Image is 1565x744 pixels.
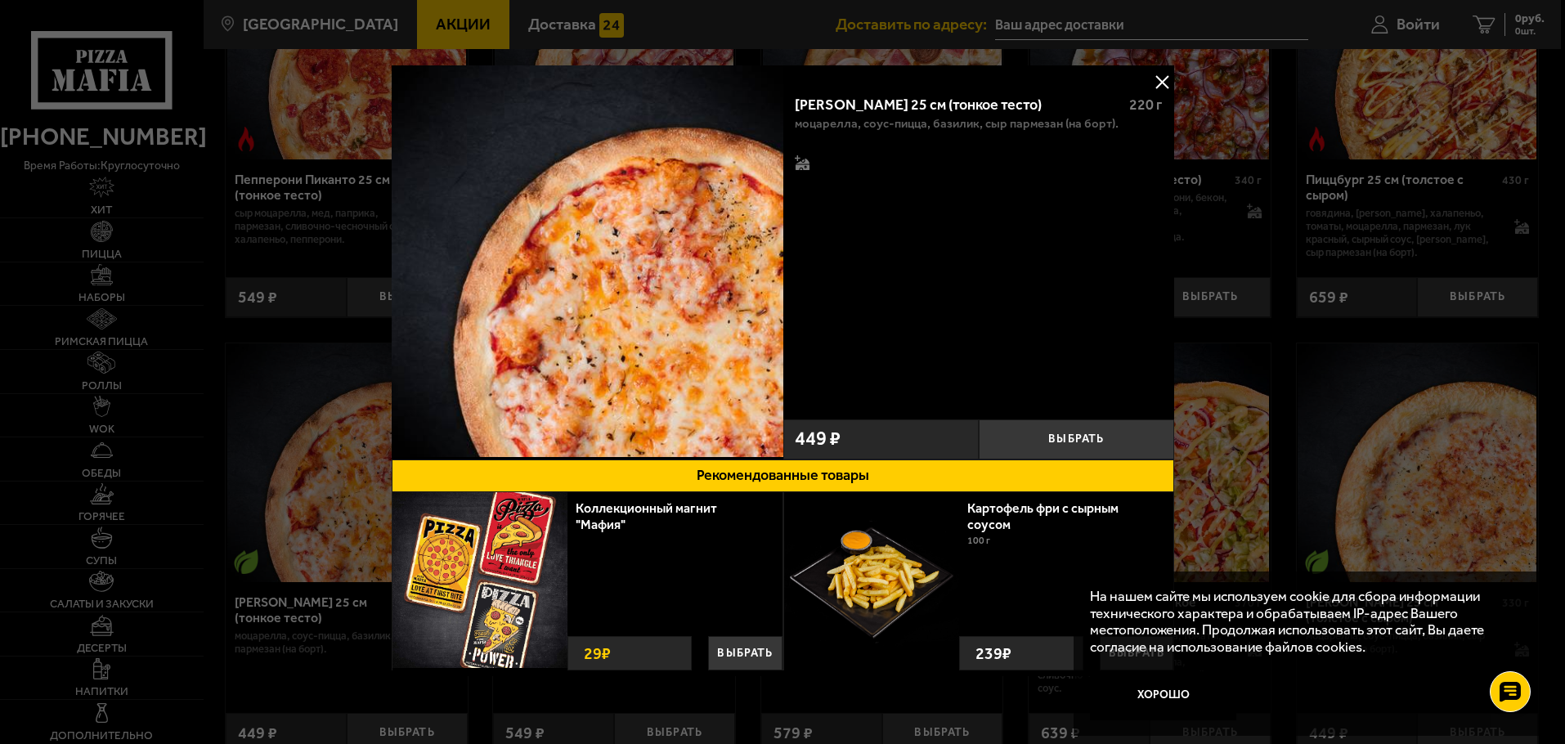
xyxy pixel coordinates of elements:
span: 220 г [1129,96,1162,114]
button: Хорошо [1090,671,1236,720]
span: 449 ₽ [795,429,841,449]
button: Рекомендованные товары [392,459,1174,493]
p: На нашем сайте мы используем cookie для сбора информации технического характера и обрабатываем IP... [1090,588,1517,656]
button: Выбрать [978,419,1173,459]
a: Коллекционный магнит "Мафия" [576,500,717,531]
div: [PERSON_NAME] 25 см (тонкое тесто) [795,96,1115,114]
a: Маргарита 25 см (тонкое тесто) [392,65,783,459]
span: 100 г [966,535,989,546]
strong: 29 ₽ [580,637,615,670]
button: Выбрать [708,636,782,670]
img: Маргарита 25 см (тонкое тесто) [392,65,783,457]
a: Картофель фри с сырным соусом [966,500,1118,531]
p: моцарелла, соус-пицца, базилик, сыр пармезан (на борт). [795,118,1119,131]
strong: 239 ₽ [971,637,1015,670]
